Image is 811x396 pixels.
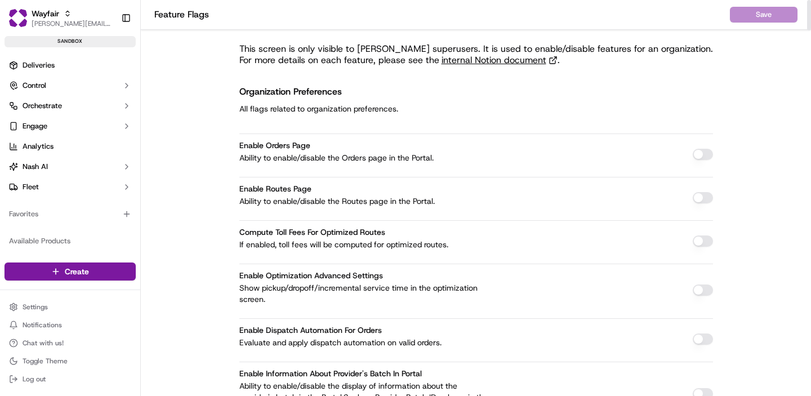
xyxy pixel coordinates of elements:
button: Notifications [5,317,136,333]
input: Got a question? Start typing here... [29,73,203,84]
button: Toggle Theme [5,353,136,369]
span: Toggle Theme [23,357,68,366]
label: Enable Dispatch Automation for Orders [239,325,382,335]
span: Settings [23,302,48,312]
a: Deliveries [5,56,136,74]
span: Log out [23,375,46,384]
img: Wayfair [9,9,27,27]
span: Chat with us! [23,339,64,348]
a: internal Notion document [442,55,558,66]
span: API Documentation [106,163,181,175]
span: Knowledge Base [23,163,86,175]
label: Enable Orders Page [239,140,310,150]
button: Nash AI [5,158,136,176]
button: Chat with us! [5,335,136,351]
label: Compute toll fees for optimized routes [239,227,385,237]
label: Enable Routes Page [239,184,311,194]
div: 💻 [95,164,104,173]
img: 1736555255976-a54dd68f-1ca7-489b-9aae-adbdc363a1c4 [11,108,32,128]
button: Control [5,77,136,95]
h3: For more details on each feature, please see the . [239,55,713,66]
span: Analytics [23,141,54,152]
button: Engage [5,117,136,135]
label: Enable Information about Provider's Batch in Portal [239,368,422,379]
div: Favorites [5,205,136,223]
p: Evaluate and apply dispatch automation on valid orders. [239,337,493,348]
button: Fleet [5,178,136,196]
div: 📗 [11,164,20,173]
div: Start new chat [38,108,185,119]
label: Enable Optimization Advanced Settings [239,270,383,281]
button: Orchestrate [5,97,136,115]
span: Engage [23,121,47,131]
a: 📗Knowledge Base [7,159,91,179]
a: Powered byPylon [79,190,136,199]
p: All flags related to organization preferences. [239,102,398,115]
p: Ability to enable/disable the Routes page in the Portal. [239,195,493,207]
img: Nash [11,11,34,34]
a: 💻API Documentation [91,159,185,179]
button: Wayfair [32,8,59,19]
h1: Feature Flags [154,8,730,21]
button: Settings [5,299,136,315]
span: Create [65,266,89,277]
span: Notifications [23,321,62,330]
span: Pylon [112,191,136,199]
button: Log out [5,371,136,387]
p: If enabled, toll fees will be computed for optimized routes. [239,239,493,250]
span: Orchestrate [23,101,62,111]
div: We're available if you need us! [38,119,142,128]
p: Show pickup/dropoff/incremental service time in the optimization screen. [239,282,493,305]
span: Control [23,81,46,91]
h2: This screen is only visible to [PERSON_NAME] superusers. It is used to enable/disable features fo... [239,43,713,55]
p: Ability to enable/disable the Orders page in the Portal. [239,152,493,163]
button: WayfairWayfair[PERSON_NAME][EMAIL_ADDRESS][DOMAIN_NAME] [5,5,117,32]
p: Welcome 👋 [11,45,205,63]
button: Start new chat [191,111,205,124]
h2: Organization Preferences [239,84,398,100]
span: Deliveries [23,60,55,70]
span: Fleet [23,182,39,192]
div: Available Products [5,232,136,250]
div: sandbox [5,36,136,47]
a: Analytics [5,137,136,155]
button: Create [5,262,136,281]
span: Nash AI [23,162,48,172]
button: [PERSON_NAME][EMAIL_ADDRESS][DOMAIN_NAME] [32,19,112,28]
